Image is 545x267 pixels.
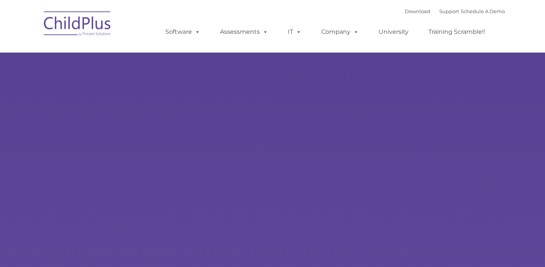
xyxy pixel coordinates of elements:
a: University [371,24,416,39]
a: Schedule A Demo [461,8,505,14]
a: Company [314,24,366,39]
a: Assessments [213,24,275,39]
a: Download [405,8,430,14]
img: ChildPlus by Procare Solutions [40,6,115,44]
a: Support [439,8,459,14]
a: IT [280,24,309,39]
font: | [405,8,505,14]
a: Software [158,24,208,39]
a: Training Scramble!! [421,24,493,39]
